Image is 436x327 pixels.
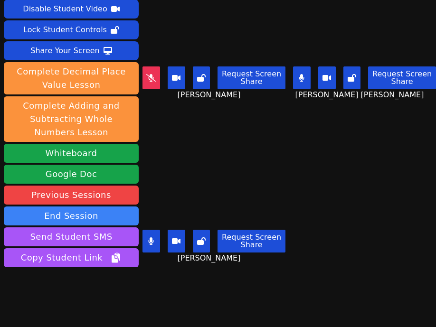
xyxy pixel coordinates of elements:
span: [PERSON_NAME] [PERSON_NAME] [295,89,427,101]
button: Request Screen Share [218,230,285,252]
span: Copy Student Link [21,251,122,264]
button: Copy Student Link [4,248,139,267]
div: Share Your Screen [30,43,100,58]
button: Request Screen Share [368,66,436,89]
button: End Session [4,206,139,225]
button: Lock Student Controls [4,20,139,39]
button: Send Student SMS [4,227,139,246]
button: Request Screen Share [218,66,285,89]
span: [PERSON_NAME] [178,252,243,264]
div: Lock Student Controls [23,22,107,37]
button: Whiteboard [4,144,139,163]
a: Google Doc [4,165,139,184]
a: Previous Sessions [4,186,139,205]
button: Complete Decimal Place Value Lesson [4,62,139,94]
button: Share Your Screen [4,41,139,60]
button: Complete Adding and Subtracting Whole Numbers Lesson [4,96,139,142]
span: [PERSON_NAME] [178,89,243,101]
div: Disable Student Video [23,1,107,17]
